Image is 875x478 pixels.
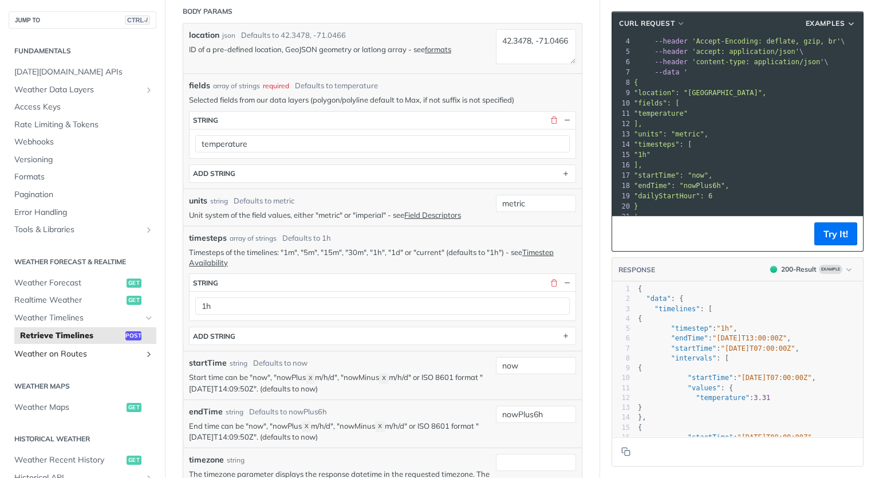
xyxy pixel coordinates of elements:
span: 'content-type: application/json' [692,58,824,66]
a: Retrieve Timelinespost [14,327,156,344]
span: "startTime": "now", [634,171,712,179]
div: 7 [612,344,630,354]
label: startTime [189,357,227,369]
span: X [305,423,309,431]
span: "[DATE]T13:00:00Z" [712,334,787,342]
button: Show subpages for Tools & Libraries [144,225,153,234]
span: "[DATE]T07:00:00Z" [721,344,795,352]
span: ' [684,68,688,76]
span: ' [634,213,638,221]
span: "timestep" [671,324,712,332]
div: 11 [612,383,630,393]
span: Webhooks [14,136,153,148]
div: 14 [612,139,632,150]
textarea: 42.3478, -71.0466 [496,29,576,64]
div: 18 [612,181,632,191]
span: 3.31 [754,394,770,402]
button: Hide [562,115,572,126]
span: "timelines" [655,305,700,313]
span: X [378,423,382,431]
div: 1 [612,284,630,294]
span: { [638,424,642,432]
div: required [263,81,289,91]
span: \ [634,37,845,45]
a: Rate Limiting & Tokens [9,116,156,134]
span: "startTime" [671,344,716,352]
div: Defaults to metric [234,195,294,207]
span: \ [634,48,803,56]
button: Try It! [814,222,857,245]
label: endTime [189,406,223,418]
div: Defaults to temperature [295,80,378,92]
span: 'Accept-Encoding: deflate, gzip, br' [692,37,841,45]
span: Versioning [14,154,153,166]
button: JUMP TOCTRL-/ [9,11,156,29]
span: : , [638,374,816,382]
div: 4 [612,314,630,324]
p: End time can be "now", "nowPlus m/h/d", "nowMinus m/h/d" or ISO 8601 format "[DATE]T14:09:50Z". (... [189,421,490,442]
div: array of strings [230,233,277,244]
div: 8 [612,77,632,88]
span: Weather Recent History [14,455,124,466]
span: Error Handling [14,207,153,218]
div: 9 [612,88,632,98]
span: Access Keys [14,101,153,113]
div: ADD string [193,169,235,178]
span: post [125,331,141,340]
span: Tools & Libraries [14,224,141,236]
span: Weather Data Layers [14,84,141,96]
span: get [127,456,141,465]
a: Weather Data LayersShow subpages for Weather Data Layers [9,81,156,99]
div: 10 [612,373,630,383]
div: 6 [612,57,632,67]
span: --header [655,58,688,66]
span: Weather Forecast [14,277,124,289]
span: { [638,364,642,372]
p: Unit system of the field values, either "metric" or "imperial" - see [189,210,490,220]
a: Error Handling [9,204,156,221]
span: fields [189,80,210,92]
a: Weather Forecastget [9,275,156,292]
span: "1h" [716,324,733,332]
button: cURL Request [615,18,689,29]
span: Examples [806,18,845,29]
div: array of strings [213,81,260,91]
span: X [382,374,386,382]
div: 9 [612,363,630,373]
div: Defaults to nowPlus6h [249,406,327,418]
span: "fields": [ [634,99,679,107]
button: RESPONSE [618,264,656,276]
span: get [127,279,141,288]
span: : , [638,344,799,352]
div: 10 [612,98,632,108]
div: string [226,407,243,417]
div: 200 - Result [781,264,817,275]
span: Formats [14,171,153,183]
button: Delete [549,277,559,288]
span: : , [638,334,791,342]
span: "intervals" [671,354,716,362]
div: Defaults to now [253,358,308,369]
span: Realtime Weather [14,295,124,306]
button: Examples [802,18,860,29]
div: 11 [612,108,632,119]
a: Field Descriptors [404,210,461,220]
button: string [190,274,576,291]
div: 16 [612,160,632,170]
span: "endTime": "nowPlus6h", [634,182,729,190]
span: Weather on Routes [14,348,141,360]
h2: Fundamentals [9,46,156,56]
div: json [222,30,235,41]
span: : [638,394,770,402]
a: Weather on RoutesShow subpages for Weather on Routes [9,346,156,363]
span: 'accept: application/json' [692,48,799,56]
div: 5 [612,46,632,57]
a: Realtime Weatherget [9,292,156,309]
label: location [189,29,219,41]
button: Copy to clipboard [618,225,634,242]
span: get [127,296,141,305]
button: Hide subpages for Weather Timelines [144,314,153,323]
button: Delete [549,115,559,126]
span: { [634,79,638,87]
span: "temperature" [634,109,688,117]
